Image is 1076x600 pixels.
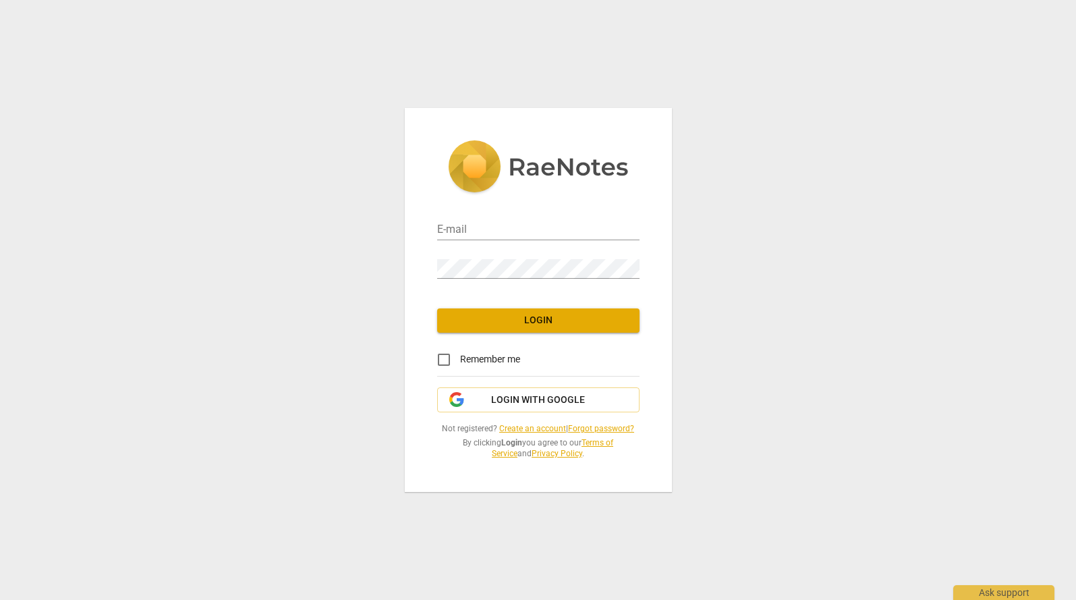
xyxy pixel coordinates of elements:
[460,352,520,366] span: Remember me
[437,423,640,435] span: Not registered? |
[437,437,640,460] span: By clicking you agree to our and .
[437,387,640,413] button: Login with Google
[491,393,585,407] span: Login with Google
[448,314,629,327] span: Login
[437,308,640,333] button: Login
[532,449,582,458] a: Privacy Policy
[568,424,634,433] a: Forgot password?
[501,438,522,447] b: Login
[953,585,1054,600] div: Ask support
[499,424,566,433] a: Create an account
[448,140,629,196] img: 5ac2273c67554f335776073100b6d88f.svg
